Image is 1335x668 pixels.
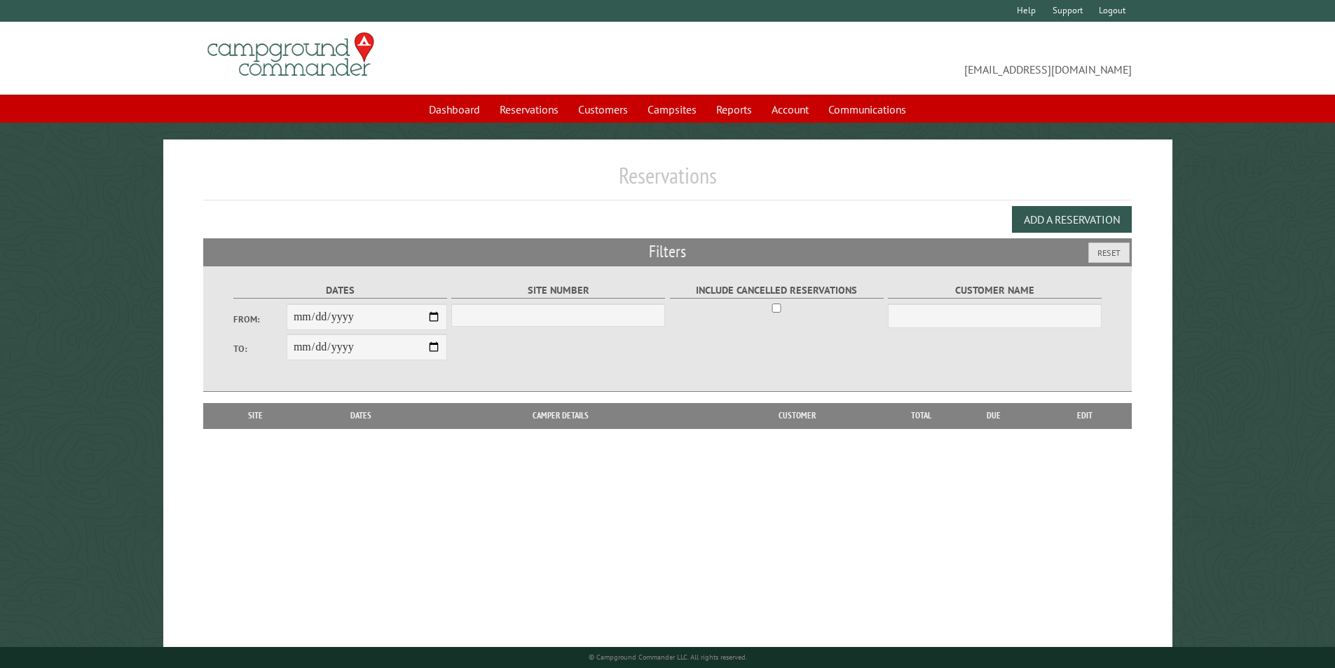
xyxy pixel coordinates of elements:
[233,282,447,299] label: Dates
[1038,403,1132,428] th: Edit
[203,238,1132,265] h2: Filters
[1012,206,1132,233] button: Add a Reservation
[233,313,287,326] label: From:
[203,162,1132,200] h1: Reservations
[451,282,665,299] label: Site Number
[639,96,705,123] a: Campsites
[670,282,884,299] label: Include Cancelled Reservations
[589,653,747,662] small: © Campground Commander LLC. All rights reserved.
[301,403,421,428] th: Dates
[1088,243,1130,263] button: Reset
[491,96,567,123] a: Reservations
[888,282,1102,299] label: Customer Name
[421,403,700,428] th: Camper Details
[700,403,894,428] th: Customer
[820,96,915,123] a: Communications
[763,96,817,123] a: Account
[668,39,1132,78] span: [EMAIL_ADDRESS][DOMAIN_NAME]
[950,403,1038,428] th: Due
[894,403,950,428] th: Total
[203,27,378,82] img: Campground Commander
[570,96,636,123] a: Customers
[420,96,488,123] a: Dashboard
[210,403,301,428] th: Site
[708,96,760,123] a: Reports
[233,342,287,355] label: To:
